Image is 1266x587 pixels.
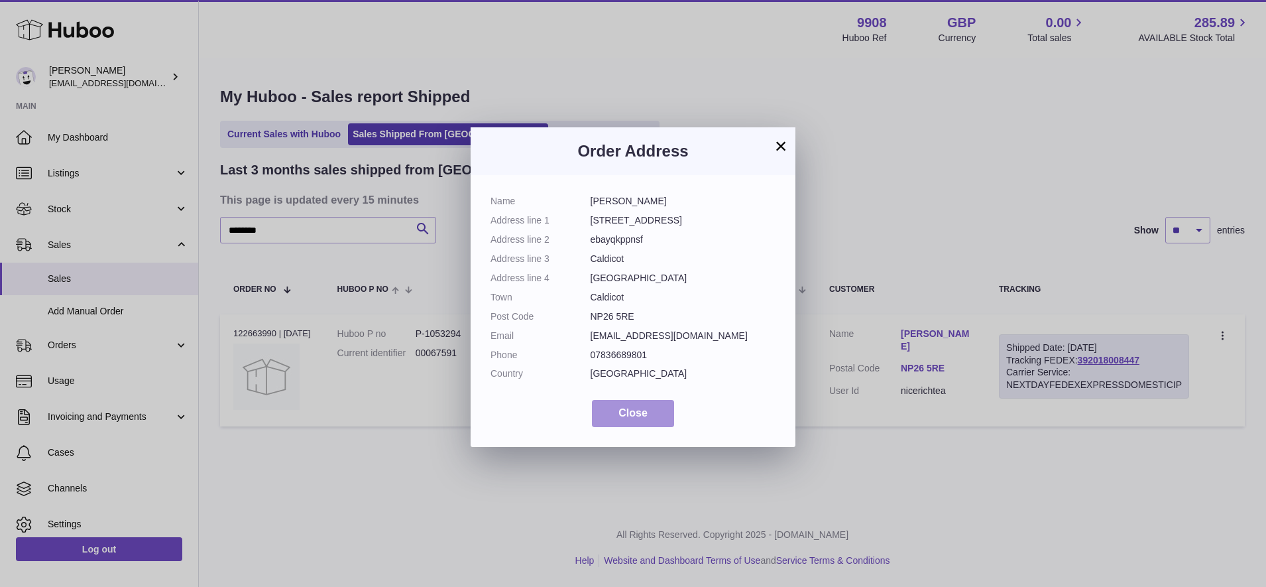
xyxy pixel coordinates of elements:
dd: Caldicot [591,253,776,265]
dd: [PERSON_NAME] [591,195,776,208]
dt: Phone [490,349,591,361]
dd: Caldicot [591,291,776,304]
dd: [GEOGRAPHIC_DATA] [591,272,776,285]
dt: Address line 4 [490,272,591,285]
dt: Address line 2 [490,233,591,246]
dd: ebayqkppnsf [591,233,776,246]
dd: [EMAIL_ADDRESS][DOMAIN_NAME] [591,330,776,342]
dt: Address line 1 [490,214,591,227]
dt: Town [490,291,591,304]
dt: Name [490,195,591,208]
button: Close [592,400,674,427]
dd: [STREET_ADDRESS] [591,214,776,227]
dt: Post Code [490,310,591,323]
h3: Order Address [490,141,776,162]
dd: [GEOGRAPHIC_DATA] [591,367,776,380]
dt: Country [490,367,591,380]
button: × [773,138,789,154]
dd: 07836689801 [591,349,776,361]
dt: Address line 3 [490,253,591,265]
dd: NP26 5RE [591,310,776,323]
span: Close [618,407,648,419]
dt: Email [490,330,591,342]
